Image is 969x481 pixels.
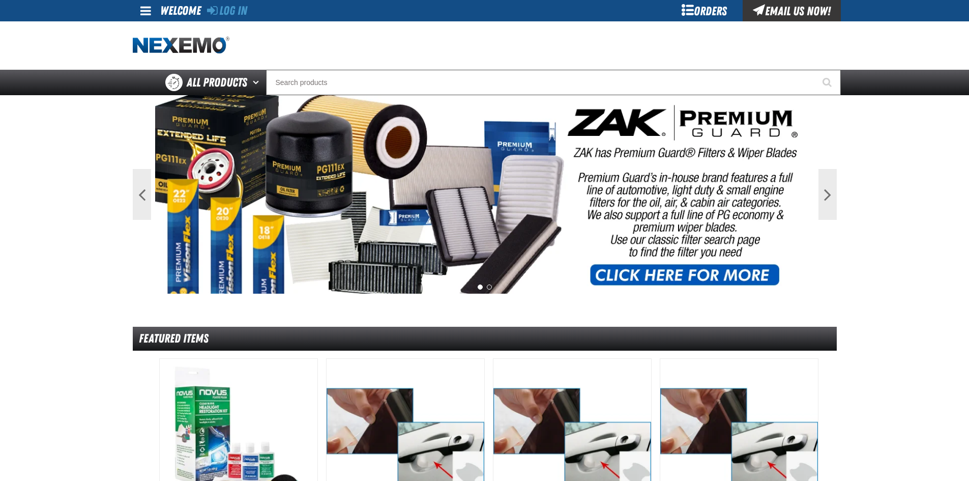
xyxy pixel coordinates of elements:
input: Search [266,70,841,95]
img: PG Filters & Wipers [155,95,814,294]
div: Featured Items [133,327,837,351]
button: Next [818,169,837,220]
button: Open All Products pages [249,70,266,95]
button: Start Searching [815,70,841,95]
a: Log In [207,4,247,18]
span: All Products [187,73,247,92]
button: 1 of 2 [478,285,483,290]
img: Nexemo logo [133,37,229,54]
button: 2 of 2 [487,285,492,290]
button: Previous [133,169,151,220]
